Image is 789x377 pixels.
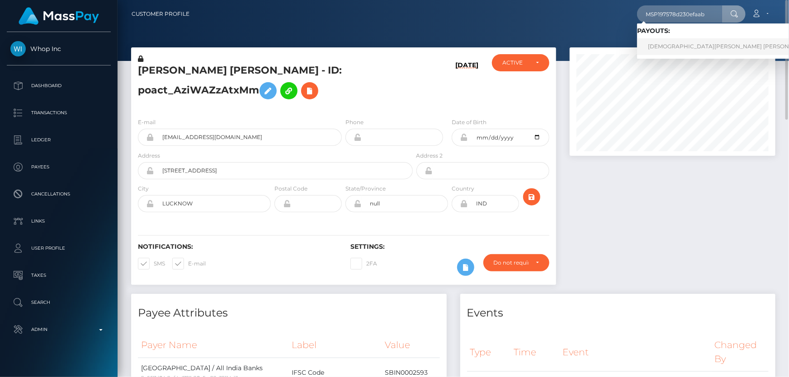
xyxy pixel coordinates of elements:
[138,185,149,193] label: City
[138,118,156,126] label: E-mail
[10,41,26,56] img: Whop Inc
[467,305,769,321] h4: Events
[7,318,111,341] a: Admin
[138,152,160,160] label: Address
[274,185,307,193] label: Postal Code
[7,264,111,287] a: Taxes
[494,259,529,266] div: Do not require
[10,242,107,255] p: User Profile
[10,323,107,336] p: Admin
[7,237,111,260] a: User Profile
[288,333,382,358] th: Label
[10,160,107,174] p: Payees
[455,61,478,107] h6: [DATE]
[172,258,206,270] label: E-mail
[138,64,408,104] h5: [PERSON_NAME] [PERSON_NAME] - ID: poact_AziWAZzAtxMm
[7,45,111,53] span: Whop Inc
[10,133,107,147] p: Ledger
[10,269,107,282] p: Taxes
[7,74,111,97] a: Dashboard
[10,79,107,93] p: Dashboard
[382,333,439,358] th: Value
[345,118,364,126] label: Phone
[452,118,487,126] label: Date of Birth
[10,187,107,201] p: Cancellations
[637,5,722,23] input: Search...
[7,291,111,314] a: Search
[502,59,529,66] div: ACTIVE
[350,243,549,251] h6: Settings:
[19,7,99,25] img: MassPay Logo
[138,305,440,321] h4: Payee Attributes
[7,183,111,205] a: Cancellations
[510,333,559,371] th: Time
[559,333,711,371] th: Event
[138,333,288,358] th: Payer Name
[7,102,111,124] a: Transactions
[7,210,111,233] a: Links
[467,333,511,371] th: Type
[7,156,111,178] a: Payees
[7,129,111,151] a: Ledger
[416,152,443,160] label: Address 2
[492,54,549,71] button: ACTIVE
[138,243,337,251] h6: Notifications:
[483,254,549,271] button: Do not require
[711,333,769,371] th: Changed By
[132,5,189,23] a: Customer Profile
[138,258,165,270] label: SMS
[452,185,474,193] label: Country
[10,214,107,228] p: Links
[10,106,107,120] p: Transactions
[10,296,107,309] p: Search
[350,258,377,270] label: 2FA
[345,185,386,193] label: State/Province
